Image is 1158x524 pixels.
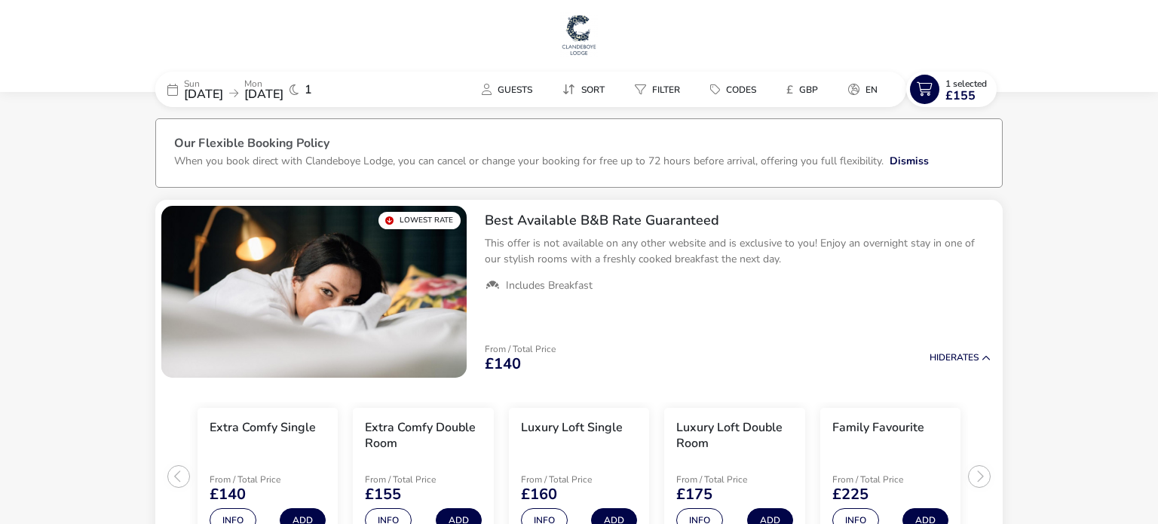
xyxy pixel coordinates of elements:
p: From / Total Price [365,475,472,484]
button: Guests [470,78,544,100]
span: Sort [581,84,605,96]
span: £225 [832,487,868,502]
span: 1 Selected [945,78,987,90]
p: Mon [244,79,283,88]
naf-pibe-menu-bar-item: Guests [470,78,550,100]
p: From / Total Price [210,475,317,484]
span: £140 [210,487,246,502]
span: £175 [676,487,712,502]
naf-pibe-menu-bar-item: Filter [623,78,698,100]
div: Lowest Rate [378,212,461,229]
button: Dismiss [890,153,929,169]
button: en [836,78,890,100]
h3: Extra Comfy Single [210,420,316,436]
h3: Luxury Loft Double Room [676,420,792,452]
p: Sun [184,79,223,88]
span: £155 [945,90,976,102]
naf-pibe-menu-bar-item: Sort [550,78,623,100]
span: Codes [726,84,756,96]
p: From / Total Price [832,475,939,484]
h3: Family Favourite [832,420,924,436]
p: From / Total Price [521,475,628,484]
span: £160 [521,487,557,502]
span: £140 [485,357,521,372]
h2: Best Available B&B Rate Guaranteed [485,212,991,229]
naf-pibe-menu-bar-item: 1 Selected£155 [906,72,1003,107]
span: £155 [365,487,401,502]
p: This offer is not available on any other website and is exclusive to you! Enjoy an overnight stay... [485,235,991,267]
img: Main Website [560,12,598,57]
button: £GBP [774,78,830,100]
i: £ [786,82,793,97]
button: Codes [698,78,768,100]
button: 1 Selected£155 [906,72,997,107]
p: From / Total Price [485,345,556,354]
span: en [865,84,878,96]
span: 1 [305,84,312,96]
h3: Luxury Loft Single [521,420,623,436]
naf-pibe-menu-bar-item: £GBP [774,78,836,100]
naf-pibe-menu-bar-item: en [836,78,896,100]
span: Hide [930,351,951,363]
span: GBP [799,84,818,96]
span: Includes Breakfast [506,279,593,293]
span: [DATE] [244,86,283,103]
button: Filter [623,78,692,100]
span: Filter [652,84,680,96]
div: Best Available B&B Rate GuaranteedThis offer is not available on any other website and is exclusi... [473,200,1003,305]
h3: Our Flexible Booking Policy [174,137,984,153]
swiper-slide: 1 / 1 [161,206,467,378]
p: From / Total Price [676,475,783,484]
button: HideRates [930,353,991,363]
span: Guests [498,84,532,96]
span: [DATE] [184,86,223,103]
naf-pibe-menu-bar-item: Codes [698,78,774,100]
button: Sort [550,78,617,100]
p: When you book direct with Clandeboye Lodge, you can cancel or change your booking for free up to ... [174,154,884,168]
div: Sun[DATE]Mon[DATE]1 [155,72,381,107]
h3: Extra Comfy Double Room [365,420,481,452]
